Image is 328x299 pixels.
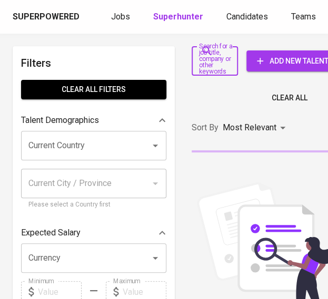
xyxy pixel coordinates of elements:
[153,11,205,24] a: Superhunter
[267,88,312,108] button: Clear All
[192,121,218,134] p: Sort By
[21,114,99,127] p: Talent Demographics
[153,12,203,22] b: Superhunter
[111,11,132,24] a: Jobs
[148,251,163,265] button: Open
[21,80,166,99] button: Clear All filters
[291,12,316,22] span: Teams
[13,11,82,23] a: Superpowered
[21,226,81,239] p: Expected Salary
[223,118,289,138] div: Most Relevant
[28,200,159,210] p: Please select a Country first
[21,55,166,71] h6: Filters
[272,91,307,105] span: Clear All
[13,11,79,23] div: Superpowered
[21,222,166,243] div: Expected Salary
[291,11,318,24] a: Teams
[21,110,166,131] div: Talent Demographics
[29,83,158,96] span: Clear All filters
[148,138,163,153] button: Open
[111,12,130,22] span: Jobs
[223,121,276,134] p: Most Relevant
[226,12,268,22] span: Candidates
[226,11,270,24] a: Candidates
